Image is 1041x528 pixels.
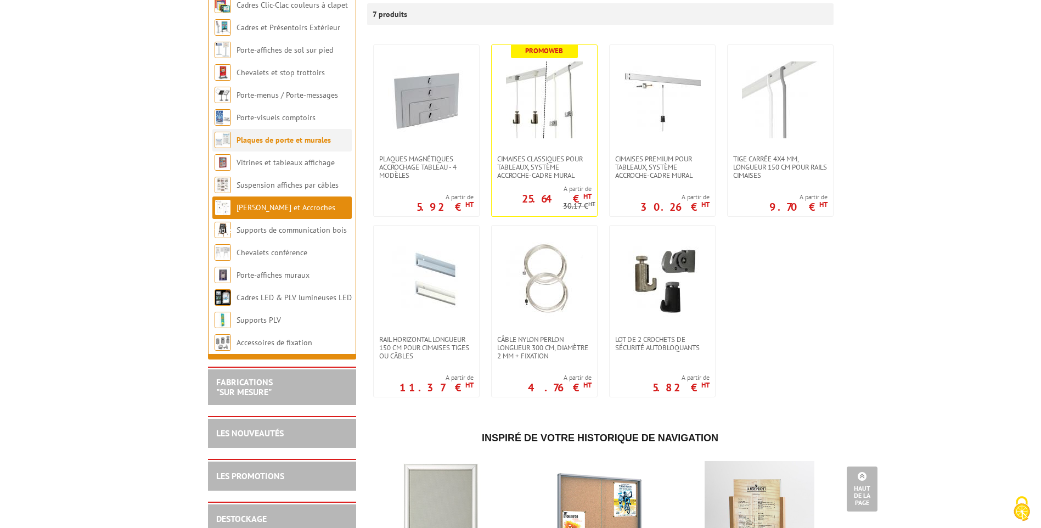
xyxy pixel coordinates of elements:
[624,242,701,319] img: Lot de 2 crochets de sécurité autobloquants
[237,113,316,122] a: Porte-visuels comptoirs
[237,293,352,302] a: Cadres LED & PLV lumineuses LED
[492,335,597,360] a: Câble nylon perlon longueur 300 cm, diamètre 2 mm + fixation
[624,61,701,138] img: Cimaises PREMIUM pour tableaux, système accroche-cadre mural
[373,3,414,25] p: 7 produits
[237,68,325,77] a: Chevalets et stop trottoirs
[215,267,231,283] img: Porte-affiches muraux
[215,334,231,351] img: Accessoires de fixation
[237,45,333,55] a: Porte-affiches de sol sur pied
[216,377,273,397] a: FABRICATIONS"Sur Mesure"
[652,373,710,382] span: A partir de
[388,242,465,319] img: Rail horizontal longueur 150 cm pour cimaises tiges ou câbles
[237,180,339,190] a: Suspension affiches par câbles
[215,64,231,81] img: Chevalets et stop trottoirs
[374,335,479,360] a: Rail horizontal longueur 150 cm pour cimaises tiges ou câbles
[417,193,474,201] span: A partir de
[374,155,479,179] a: Plaques magnétiques accrochage tableau - 4 modèles
[215,199,231,216] img: Cimaises et Accroches tableaux
[237,248,307,257] a: Chevalets conférence
[847,467,877,512] a: Haut de la page
[615,335,710,352] span: Lot de 2 crochets de sécurité autobloquants
[215,109,231,126] img: Porte-visuels comptoirs
[215,203,335,235] a: [PERSON_NAME] et Accroches tableaux
[528,373,592,382] span: A partir de
[652,384,710,391] p: 5.82 €
[237,338,312,347] a: Accessoires de fixation
[215,289,231,306] img: Cadres LED & PLV lumineuses LED
[610,155,715,179] a: Cimaises PREMIUM pour tableaux, système accroche-cadre mural
[215,177,231,193] img: Suspension affiches par câbles
[615,155,710,179] span: Cimaises PREMIUM pour tableaux, système accroche-cadre mural
[216,428,284,439] a: LES NOUVEAUTÉS
[237,90,338,100] a: Porte-menus / Porte-messages
[610,335,715,352] a: Lot de 2 crochets de sécurité autobloquants
[497,155,592,179] span: Cimaises CLASSIQUES pour tableaux, système accroche-cadre mural
[465,380,474,390] sup: HT
[640,193,710,201] span: A partir de
[465,200,474,209] sup: HT
[388,61,465,138] img: Plaques magnétiques accrochage tableau - 4 modèles
[216,513,267,524] a: DESTOCKAGE
[819,200,828,209] sup: HT
[640,204,710,210] p: 30.26 €
[379,335,474,360] span: Rail horizontal longueur 150 cm pour cimaises tiges ou câbles
[583,192,592,201] sup: HT
[215,312,231,328] img: Supports PLV
[563,202,595,210] p: 30.17 €
[701,200,710,209] sup: HT
[733,155,828,179] span: Tige carrée 4x4 mm, longueur 150 cm pour rails cimaises
[769,204,828,210] p: 9.70 €
[237,225,347,235] a: Supports de communication bois
[1008,495,1036,523] img: Cookies (fenêtre modale)
[215,154,231,171] img: Vitrines et tableaux affichage
[769,193,828,201] span: A partir de
[701,380,710,390] sup: HT
[492,155,597,179] a: Cimaises CLASSIQUES pour tableaux, système accroche-cadre mural
[237,315,281,325] a: Supports PLV
[399,384,474,391] p: 11.37 €
[742,61,819,138] img: Tige carrée 4x4 mm, longueur 150 cm pour rails cimaises
[379,155,474,179] span: Plaques magnétiques accrochage tableau - 4 modèles
[237,270,310,280] a: Porte-affiches muraux
[237,135,331,145] a: Plaques de porte et murales
[528,384,592,391] p: 4.76 €
[237,23,340,32] a: Cadres et Présentoirs Extérieur
[583,380,592,390] sup: HT
[417,204,474,210] p: 5.92 €
[1003,491,1041,528] button: Cookies (fenêtre modale)
[728,155,833,179] a: Tige carrée 4x4 mm, longueur 150 cm pour rails cimaises
[482,432,718,443] span: Inspiré de votre historique de navigation
[215,87,231,103] img: Porte-menus / Porte-messages
[506,242,583,319] img: Câble nylon perlon longueur 300 cm, diamètre 2 mm + fixation
[525,46,563,55] b: Promoweb
[215,244,231,261] img: Chevalets conférence
[216,470,284,481] a: LES PROMOTIONS
[215,42,231,58] img: Porte-affiches de sol sur pied
[506,61,583,138] img: Cimaises CLASSIQUES pour tableaux, système accroche-cadre mural
[215,19,231,36] img: Cadres et Présentoirs Extérieur
[588,200,595,207] sup: HT
[237,158,335,167] a: Vitrines et tableaux affichage
[522,195,592,202] p: 25.64 €
[399,373,474,382] span: A partir de
[215,132,231,148] img: Plaques de porte et murales
[497,335,592,360] span: Câble nylon perlon longueur 300 cm, diamètre 2 mm + fixation
[492,184,592,193] span: A partir de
